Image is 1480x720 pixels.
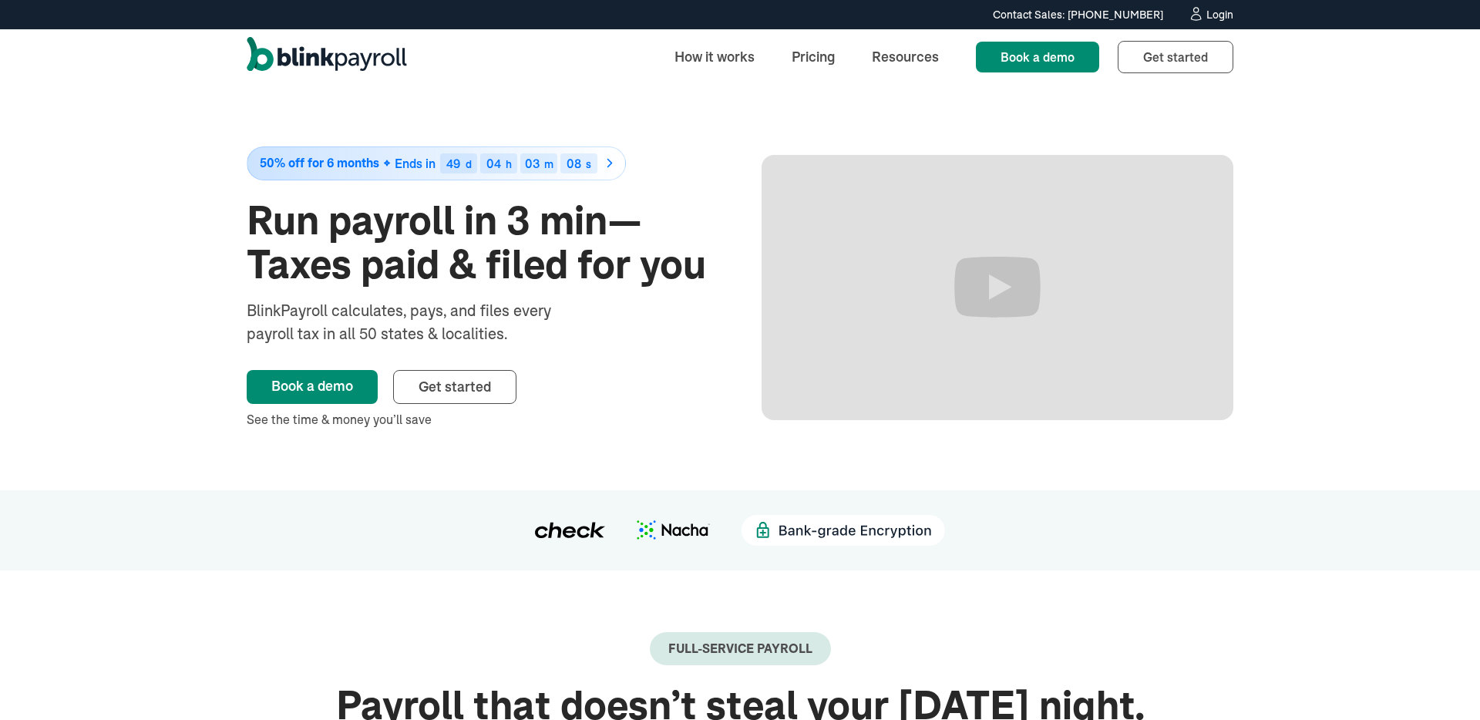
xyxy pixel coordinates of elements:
span: Get started [419,378,491,395]
div: h [506,159,512,170]
span: 04 [486,156,501,171]
div: Full-Service payroll [668,641,812,656]
span: Book a demo [1001,49,1075,65]
h1: Run payroll in 3 min—Taxes paid & filed for you [247,199,718,287]
a: home [247,37,407,77]
a: Login [1188,6,1233,23]
span: 49 [446,156,460,171]
div: BlinkPayroll calculates, pays, and files every payroll tax in all 50 states & localities. [247,299,592,345]
a: Pricing [779,40,847,73]
a: Resources [859,40,951,73]
a: How it works [662,40,767,73]
div: Login [1206,9,1233,20]
span: 50% off for 6 months [260,156,379,170]
div: s [586,159,591,170]
div: m [544,159,553,170]
span: Get started [1143,49,1208,65]
a: Book a demo [247,370,378,404]
span: 08 [567,156,581,171]
div: d [466,159,472,170]
a: Book a demo [976,42,1099,72]
div: Contact Sales: [PHONE_NUMBER] [993,7,1163,23]
span: 03 [525,156,540,171]
iframe: Run Payroll in 3 min with BlinkPayroll [762,155,1233,420]
a: Get started [393,370,516,404]
span: Ends in [395,156,436,171]
a: Get started [1118,41,1233,73]
a: 50% off for 6 monthsEnds in49d04h03m08s [247,146,718,180]
div: See the time & money you’ll save [247,410,718,429]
